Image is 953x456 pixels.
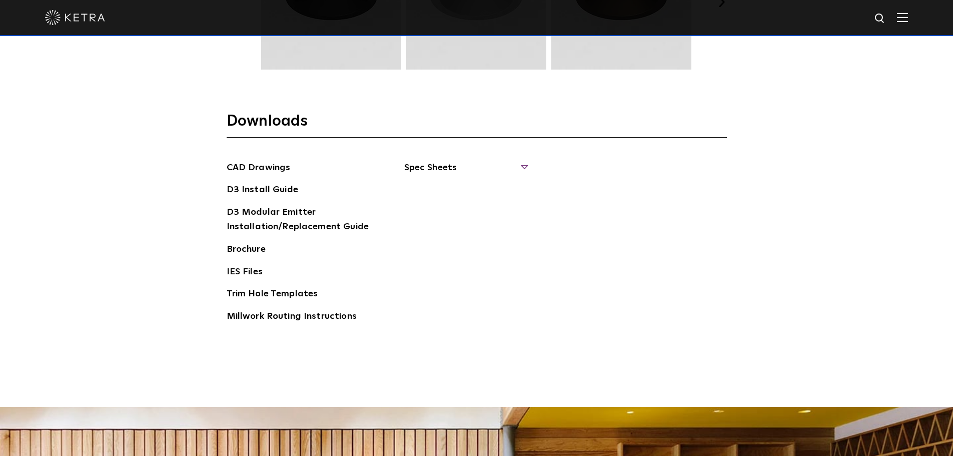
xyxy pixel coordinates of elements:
a: D3 Modular Emitter Installation/Replacement Guide [227,205,377,236]
a: Millwork Routing Instructions [227,309,357,325]
a: D3 Install Guide [227,183,298,199]
a: Brochure [227,242,266,258]
span: Spec Sheets [404,161,527,183]
a: IES Files [227,265,263,281]
a: CAD Drawings [227,161,291,177]
h3: Downloads [227,112,727,138]
img: ketra-logo-2019-white [45,10,105,25]
img: search icon [874,13,886,25]
img: Hamburger%20Nav.svg [897,13,908,22]
a: Trim Hole Templates [227,287,318,303]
